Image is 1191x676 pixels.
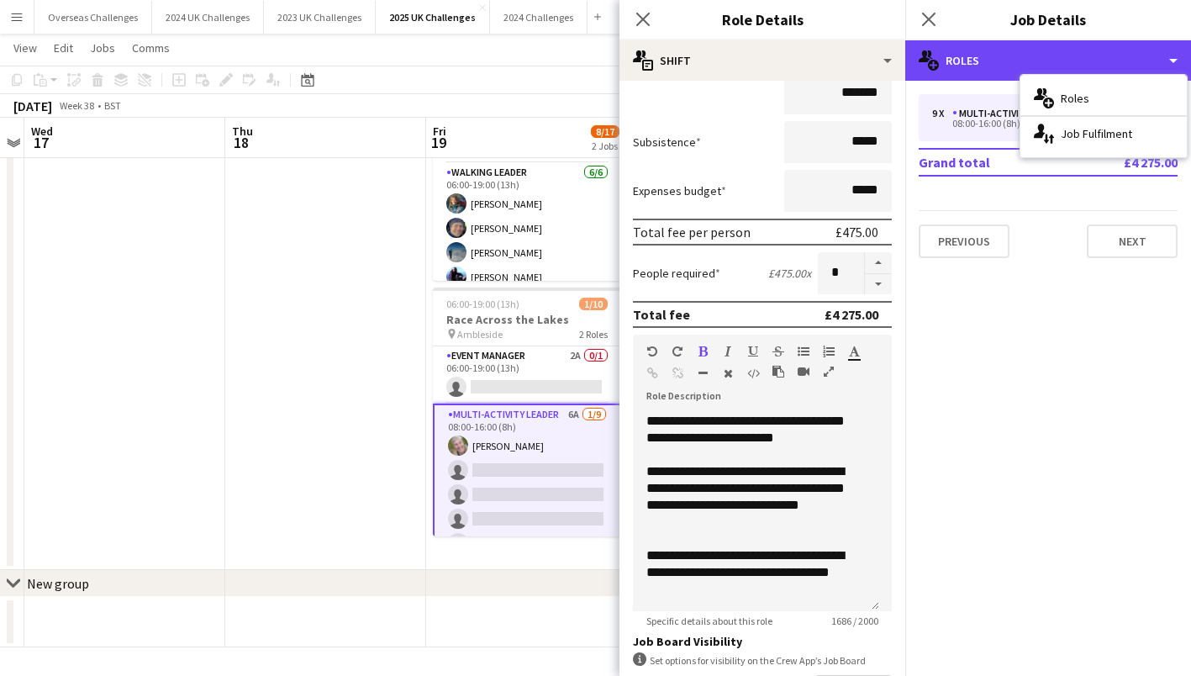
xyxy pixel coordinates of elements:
[232,124,253,139] span: Thu
[722,345,734,358] button: Italic
[591,125,619,138] span: 8/17
[433,124,446,139] span: Fri
[747,345,759,358] button: Underline
[592,140,619,152] div: 2 Jobs
[848,345,860,358] button: Text Color
[13,40,37,55] span: View
[579,328,608,341] span: 2 Roles
[132,40,170,55] span: Comms
[446,298,519,310] span: 06:00-19:00 (13h)
[865,252,892,274] button: Increase
[229,133,253,152] span: 18
[1072,149,1178,176] td: £4 275.00
[905,40,1191,81] div: Roles
[619,8,905,30] h3: Role Details
[798,365,809,378] button: Insert video
[919,224,1009,258] button: Previous
[433,163,621,347] app-card-role: Walking Leader6/606:00-19:00 (13h)[PERSON_NAME][PERSON_NAME][PERSON_NAME][PERSON_NAME]
[932,119,1146,128] div: 08:00-16:00 (8h)
[55,99,97,112] span: Week 38
[905,8,1191,30] h3: Job Details
[430,133,446,152] span: 19
[772,345,784,358] button: Strikethrough
[152,1,264,34] button: 2024 UK Challenges
[747,367,759,380] button: HTML Code
[825,306,878,323] div: £4 275.00
[932,108,952,119] div: 9 x
[13,98,52,114] div: [DATE]
[376,1,490,34] button: 2025 UK Challenges
[104,99,121,112] div: BST
[490,1,588,34] button: 2024 Challenges
[697,345,709,358] button: Bold
[952,108,1072,119] div: Multi-Activity Leader
[672,345,683,358] button: Redo
[433,288,621,536] app-job-card: 06:00-19:00 (13h)1/10Race Across the Lakes Ambleside2 RolesEvent Manager2A0/106:00-19:00 (13h) Mu...
[633,266,720,281] label: People required
[7,37,44,59] a: View
[772,365,784,378] button: Paste as plain text
[823,365,835,378] button: Fullscreen
[34,1,152,34] button: Overseas Challenges
[633,135,701,150] label: Subsistence
[633,634,892,649] h3: Job Board Visibility
[633,652,892,668] div: Set options for visibility on the Crew App’s Job Board
[433,312,621,327] h3: Race Across the Lakes
[433,346,621,404] app-card-role: Event Manager2A0/106:00-19:00 (13h)
[633,224,751,240] div: Total fee per person
[768,266,811,281] div: £475.00 x
[90,40,115,55] span: Jobs
[722,367,734,380] button: Clear Formatting
[798,345,809,358] button: Unordered List
[31,124,53,139] span: Wed
[835,224,878,240] div: £475.00
[83,37,122,59] a: Jobs
[1020,82,1187,115] div: Roles
[54,40,73,55] span: Edit
[633,306,690,323] div: Total fee
[47,37,80,59] a: Edit
[27,575,89,592] div: New group
[823,345,835,358] button: Ordered List
[29,133,53,152] span: 17
[633,183,726,198] label: Expenses budget
[264,1,376,34] button: 2023 UK Challenges
[457,328,503,341] span: Ambleside
[619,40,905,81] div: Shift
[433,404,621,659] app-card-role: Multi-Activity Leader6A1/908:00-16:00 (8h)[PERSON_NAME]
[865,274,892,295] button: Decrease
[818,615,892,627] span: 1686 / 2000
[697,367,709,380] button: Horizontal Line
[579,298,608,310] span: 1/10
[919,149,1072,176] td: Grand total
[646,345,658,358] button: Undo
[125,37,177,59] a: Comms
[1087,224,1178,258] button: Next
[633,615,786,627] span: Specific details about this role
[1020,117,1187,151] div: Job Fulfilment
